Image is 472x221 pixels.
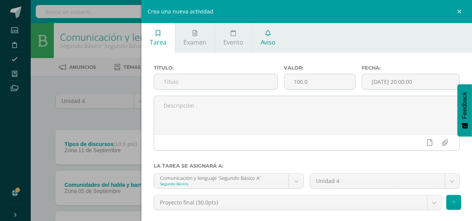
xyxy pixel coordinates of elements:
[316,174,439,188] span: Unidad 4
[141,23,175,53] a: Tarea
[261,38,276,47] span: Aviso
[154,174,303,188] a: Comunicación y lenguaje 'Segundo Básico A'Segundo Básico
[175,23,215,53] a: Examen
[284,65,356,71] label: Valor:
[362,65,460,71] label: Fecha:
[183,38,206,47] span: Examen
[150,38,166,47] span: Tarea
[160,174,283,181] div: Comunicación y lenguaje 'Segundo Básico A'
[160,195,421,210] span: Proyecto final (30.0pts)
[284,74,356,89] input: Puntos máximos
[215,23,252,53] a: Evento
[457,84,472,136] button: Feedback - Mostrar encuesta
[252,23,284,53] a: Aviso
[154,65,278,71] label: Título:
[362,74,459,89] input: Fecha de entrega
[160,181,283,186] div: Segundo Básico
[154,195,442,210] a: Proyecto final (30.0pts)
[461,92,468,119] span: Feedback
[223,38,243,47] span: Evento
[154,74,277,89] input: Título
[310,174,459,188] a: Unidad 4
[154,163,460,169] label: La tarea se asignará a:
